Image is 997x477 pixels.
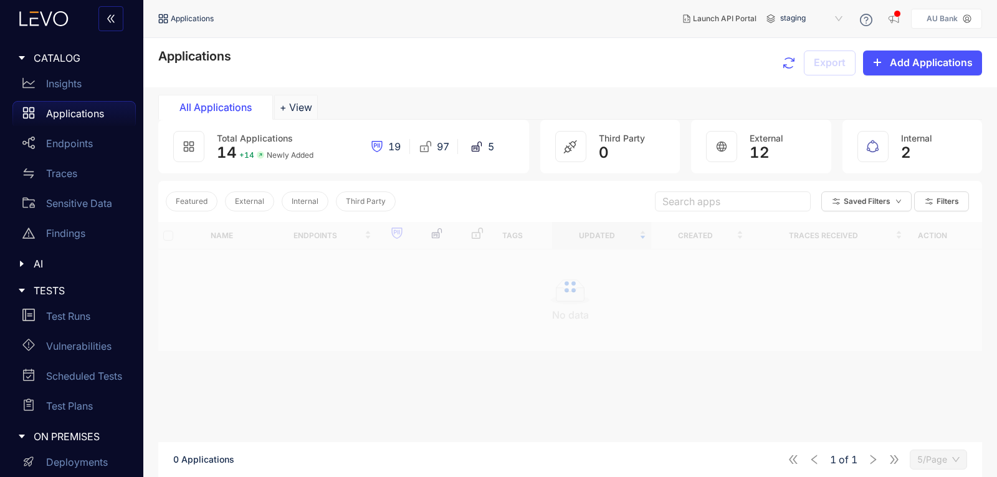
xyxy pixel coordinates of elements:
[217,143,237,161] span: 14
[46,340,112,352] p: Vulnerabilities
[46,228,85,239] p: Findings
[7,277,136,304] div: TESTS
[488,141,494,152] span: 5
[12,364,136,393] a: Scheduled Tests
[693,14,756,23] span: Launch API Portal
[98,6,123,31] button: double-left
[46,456,108,468] p: Deployments
[34,285,126,296] span: TESTS
[46,400,93,412] p: Test Plans
[750,144,770,161] span: 12
[914,191,969,211] button: Filters
[12,221,136,251] a: Findings
[46,198,112,209] p: Sensitive Data
[46,311,90,322] p: Test Runs
[22,227,35,239] span: warning
[171,14,214,23] span: Applications
[46,168,77,179] p: Traces
[437,141,449,152] span: 97
[780,9,845,29] span: staging
[895,198,902,205] span: down
[901,133,932,143] span: Internal
[12,334,136,364] a: Vulnerabilities
[217,133,293,143] span: Total Applications
[599,133,645,143] span: Third Party
[890,57,973,68] span: Add Applications
[917,450,960,469] span: 5/Page
[12,71,136,101] a: Insights
[12,304,136,334] a: Test Runs
[267,151,313,160] span: Newly Added
[346,197,386,206] span: Third Party
[173,454,234,465] span: 0 Applications
[937,197,959,206] span: Filters
[830,454,857,465] span: of
[34,52,126,64] span: CATALOG
[46,370,122,382] p: Scheduled Tests
[673,9,766,29] button: Launch API Portal
[225,191,274,211] button: External
[106,14,116,25] span: double-left
[46,138,93,149] p: Endpoints
[34,258,126,269] span: AI
[336,191,396,211] button: Third Party
[851,454,857,465] span: 1
[12,101,136,131] a: Applications
[12,131,136,161] a: Endpoints
[17,286,26,295] span: caret-right
[17,432,26,441] span: caret-right
[7,251,136,277] div: AI
[7,45,136,71] div: CATALOG
[830,454,836,465] span: 1
[22,167,35,180] span: swap
[46,78,82,89] p: Insights
[46,108,104,119] p: Applications
[750,133,783,143] span: External
[17,259,26,268] span: caret-right
[274,95,318,120] button: Add tab
[169,102,262,113] div: All Applications
[12,393,136,423] a: Test Plans
[12,191,136,221] a: Sensitive Data
[166,191,217,211] button: Featured
[17,54,26,62] span: caret-right
[158,49,231,64] span: Applications
[282,191,328,211] button: Internal
[872,57,882,69] span: plus
[863,51,982,75] button: plusAdd Applications
[599,144,609,161] span: 0
[804,51,856,75] button: Export
[235,197,264,206] span: External
[292,197,318,206] span: Internal
[388,141,401,152] span: 19
[239,151,254,160] span: + 14
[7,423,136,450] div: ON PREMISES
[34,431,126,442] span: ON PREMISES
[901,144,911,161] span: 2
[821,191,912,211] button: Saved Filtersdown
[844,197,890,206] span: Saved Filters
[176,197,208,206] span: Featured
[12,161,136,191] a: Traces
[927,14,958,23] p: AU Bank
